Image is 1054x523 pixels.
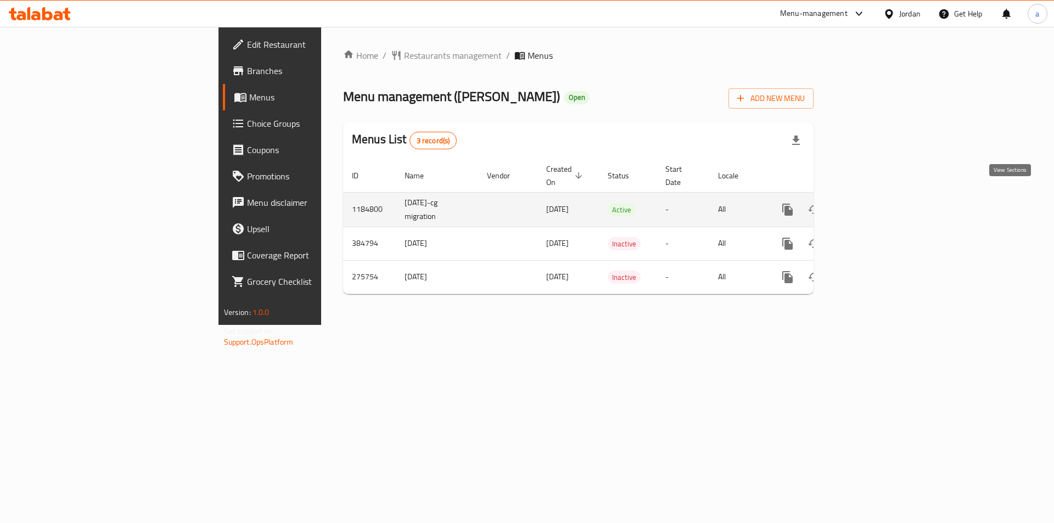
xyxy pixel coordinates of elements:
a: Upsell [223,216,395,242]
span: Vendor [487,169,524,182]
span: Locale [718,169,753,182]
span: Menus [528,49,553,62]
a: Edit Restaurant [223,31,395,58]
nav: breadcrumb [343,49,814,62]
div: Open [564,91,590,104]
span: Restaurants management [404,49,502,62]
span: Status [608,169,643,182]
span: Edit Restaurant [247,38,386,51]
th: Actions [766,159,889,193]
span: Created On [546,162,586,189]
button: Add New Menu [728,88,814,109]
span: 3 record(s) [410,136,457,146]
span: Menus [249,91,386,104]
span: [DATE] [546,269,569,284]
a: Support.OpsPlatform [224,335,294,349]
span: Promotions [247,170,386,183]
td: - [657,260,709,294]
span: a [1035,8,1039,20]
table: enhanced table [343,159,889,294]
span: Add New Menu [737,92,805,105]
a: Coupons [223,137,395,163]
div: Total records count [410,132,457,149]
span: Menu disclaimer [247,196,386,209]
td: [DATE] [396,260,478,294]
span: Inactive [608,238,641,250]
span: Version: [224,305,251,319]
span: [DATE] [546,236,569,250]
h2: Menus List [352,131,457,149]
span: [DATE] [546,202,569,216]
span: Inactive [608,271,641,284]
td: All [709,192,766,227]
button: Change Status [801,264,827,290]
a: Choice Groups [223,110,395,137]
td: All [709,227,766,260]
a: Coverage Report [223,242,395,268]
span: Upsell [247,222,386,235]
span: 1.0.0 [253,305,270,319]
span: Open [564,93,590,102]
li: / [506,49,510,62]
button: more [775,196,801,223]
td: - [657,192,709,227]
div: Export file [783,127,809,154]
span: ID [352,169,373,182]
td: - [657,227,709,260]
a: Branches [223,58,395,84]
span: Coverage Report [247,249,386,262]
a: Grocery Checklist [223,268,395,295]
td: All [709,260,766,294]
span: Start Date [665,162,696,189]
span: Active [608,204,636,216]
button: more [775,230,801,257]
span: Coupons [247,143,386,156]
td: [DATE] [396,227,478,260]
a: Promotions [223,163,395,189]
a: Menus [223,84,395,110]
span: Menu management ( [PERSON_NAME] ) [343,84,560,109]
span: Name [405,169,438,182]
td: [DATE]-cg migration [396,192,478,227]
a: Menu disclaimer [223,189,395,216]
a: Restaurants management [391,49,502,62]
span: Grocery Checklist [247,275,386,288]
div: Active [608,203,636,216]
span: Branches [247,64,386,77]
div: Jordan [899,8,921,20]
span: Choice Groups [247,117,386,130]
button: more [775,264,801,290]
span: Get support on: [224,324,274,338]
div: Menu-management [780,7,848,20]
